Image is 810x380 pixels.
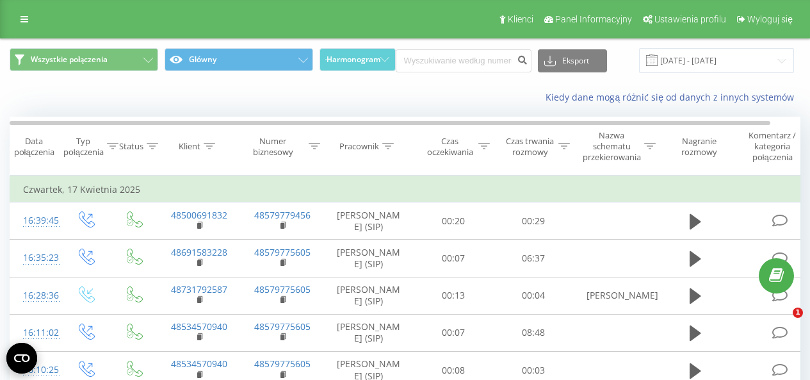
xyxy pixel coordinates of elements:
td: 00:07 [414,240,494,277]
div: 16:11:02 [23,320,49,345]
td: [PERSON_NAME] [574,277,657,314]
td: 00:20 [414,202,494,240]
a: 48579775605 [254,283,311,295]
button: Open CMP widget [6,343,37,374]
div: 16:39:45 [23,208,49,233]
a: 48579779456 [254,209,311,221]
td: [PERSON_NAME] (SIP) [324,314,414,351]
input: Wyszukiwanie według numeru [396,49,531,72]
td: 00:04 [494,277,574,314]
button: Główny [165,48,313,71]
td: [PERSON_NAME] (SIP) [324,240,414,277]
div: 16:35:23 [23,245,49,270]
a: 48731792587 [171,283,227,295]
span: Panel Informacyjny [555,14,632,24]
div: Data połączenia [10,136,58,158]
div: Czas oczekiwania [425,136,475,158]
span: Klienci [508,14,533,24]
button: Eksport [538,49,607,72]
td: 00:07 [414,314,494,351]
span: Wszystkie połączenia [31,54,108,65]
div: Czas trwania rozmowy [505,136,555,158]
button: Wszystkie połączenia [10,48,158,71]
div: Numer biznesowy [241,136,306,158]
span: Ustawienia profilu [654,14,726,24]
a: Kiedy dane mogą różnić się od danych z innych systemów [546,91,800,103]
div: Komentarz / kategoria połączenia [735,130,810,163]
a: 48691583228 [171,246,227,258]
span: 1 [793,308,803,318]
a: 48500691832 [171,209,227,221]
a: 48579775605 [254,358,311,370]
div: 16:28:36 [23,283,49,308]
td: 08:48 [494,314,574,351]
span: Wyloguj się [747,14,793,24]
div: Nagranie rozmowy [668,136,730,158]
td: [PERSON_NAME] (SIP) [324,202,414,240]
a: 48534570940 [171,358,227,370]
a: 48579775605 [254,246,311,258]
iframe: Intercom live chat [766,308,797,338]
a: 48534570940 [171,320,227,333]
div: Pracownik [339,141,379,152]
a: 48579775605 [254,320,311,333]
div: Nazwa schematu przekierowania [583,130,641,163]
div: Status [119,141,143,152]
div: Typ połączenia [63,136,104,158]
td: 00:29 [494,202,574,240]
span: Harmonogram [327,55,380,64]
button: Harmonogram [320,48,396,71]
td: [PERSON_NAME] (SIP) [324,277,414,314]
div: Klient [179,141,200,152]
td: 06:37 [494,240,574,277]
td: 00:13 [414,277,494,314]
